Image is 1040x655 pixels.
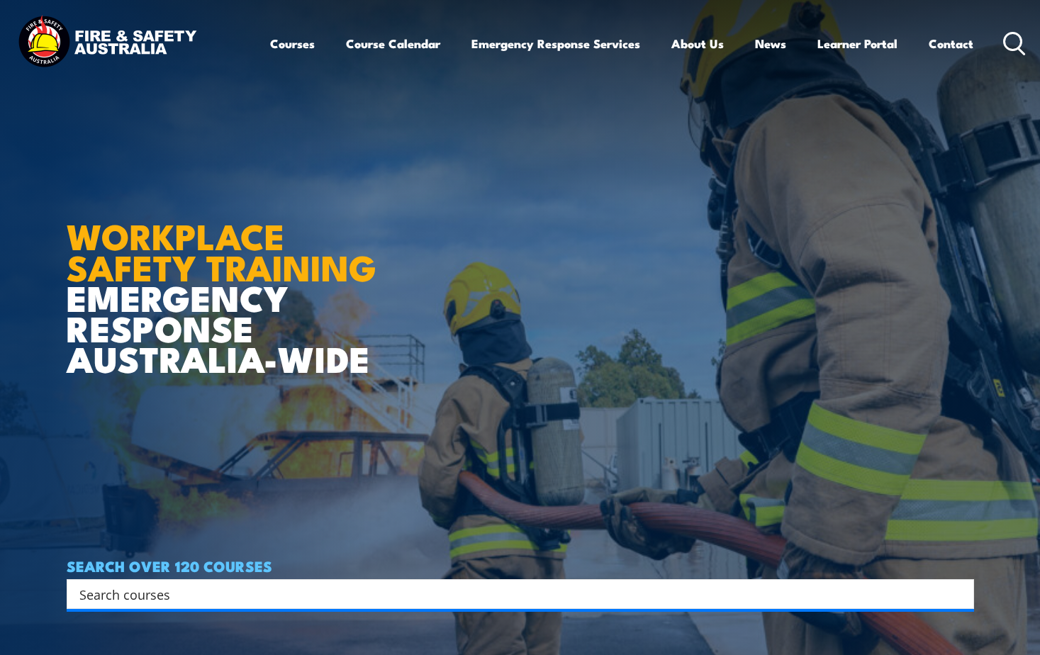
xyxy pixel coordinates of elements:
h1: EMERGENCY RESPONSE AUSTRALIA-WIDE [67,184,413,373]
a: News [755,25,786,62]
input: Search input [79,583,943,605]
h4: SEARCH OVER 120 COURSES [67,558,974,573]
a: Contact [929,25,973,62]
a: Learner Portal [817,25,898,62]
form: Search form [82,584,946,604]
a: Emergency Response Services [471,25,640,62]
a: About Us [671,25,724,62]
button: Search magnifier button [949,584,969,604]
strong: WORKPLACE SAFETY TRAINING [67,208,376,293]
a: Courses [270,25,315,62]
a: Course Calendar [346,25,440,62]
